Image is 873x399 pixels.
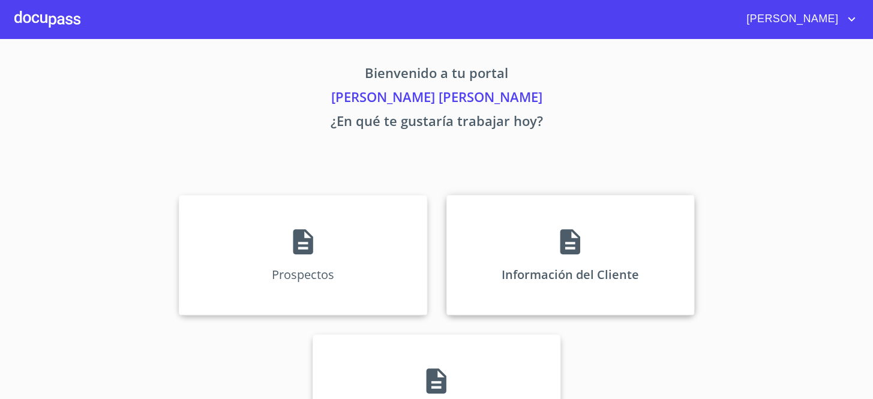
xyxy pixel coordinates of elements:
[737,10,859,29] button: account of current user
[67,63,806,87] p: Bienvenido a tu portal
[67,111,806,135] p: ¿En qué te gustaría trabajar hoy?
[272,266,334,283] p: Prospectos
[737,10,844,29] span: [PERSON_NAME]
[67,87,806,111] p: [PERSON_NAME] [PERSON_NAME]
[502,266,639,283] p: Información del Cliente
